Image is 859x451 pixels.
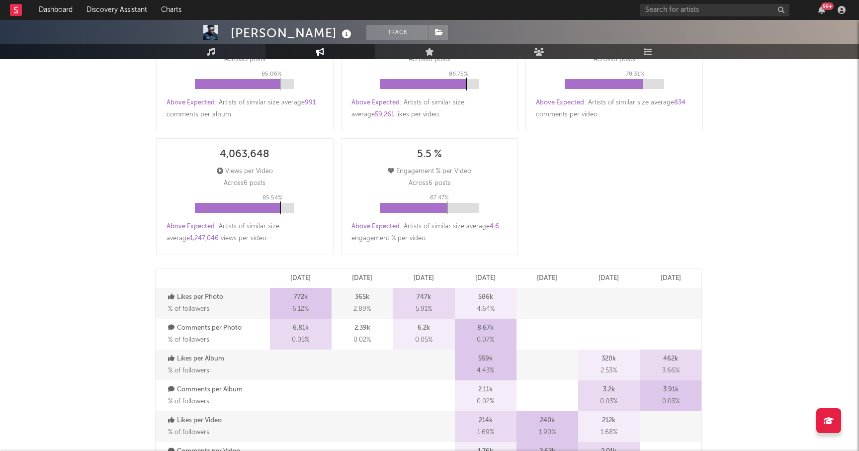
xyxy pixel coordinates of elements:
[305,99,316,106] span: 991
[224,178,265,189] p: Across 6 posts
[449,68,468,80] p: 86.75 %
[414,272,434,284] p: [DATE]
[661,272,681,284] p: [DATE]
[478,291,493,303] p: 586k
[663,353,678,365] p: 462k
[292,334,309,346] span: 0.05 %
[167,99,215,106] span: Above Expected
[168,367,209,374] span: % of followers
[416,303,432,315] span: 5.91 %
[417,149,442,161] div: 5.5 %
[409,178,450,189] p: Across 6 posts
[662,365,680,377] span: 3.66 %
[599,272,619,284] p: [DATE]
[168,415,267,427] p: Likes per Video
[662,396,680,408] span: 0.03 %
[224,54,265,66] p: Across 3 posts
[168,291,267,303] p: Likes per Photo
[603,384,615,396] p: 3.2k
[600,396,617,408] span: 0.03 %
[261,68,282,80] p: 85.06 %
[540,415,555,427] p: 240k
[375,111,394,118] span: 59,261
[477,365,494,377] span: 4.43 %
[168,337,209,343] span: % of followers
[594,54,635,66] p: Across 6 posts
[418,322,430,334] p: 6.2k
[168,306,209,312] span: % of followers
[220,149,269,161] div: 4,063,648
[168,429,209,436] span: % of followers
[477,322,494,334] p: 8.67k
[351,221,508,245] div: : Artists of similar size average engagement % per video .
[292,303,309,315] span: 6.12 %
[537,272,557,284] p: [DATE]
[475,272,496,284] p: [DATE]
[601,365,617,377] span: 2.53 %
[355,291,369,303] p: 365k
[536,99,584,106] span: Above Expected
[290,272,311,284] p: [DATE]
[262,192,282,204] p: 85.54 %
[479,415,493,427] p: 214k
[167,223,215,230] span: Above Expected
[353,303,371,315] span: 2.89 %
[477,334,494,346] span: 0.07 %
[168,353,267,365] p: Likes per Album
[168,322,267,334] p: Comments per Photo
[231,25,354,41] div: [PERSON_NAME]
[601,353,616,365] p: 320k
[430,192,449,204] p: 67.47 %
[536,97,692,121] div: : Artists of similar size average comments per video .
[601,427,617,439] span: 1.68 %
[353,334,371,346] span: 0.02 %
[539,427,556,439] span: 1.90 %
[167,221,323,245] div: : Artists of similar size average views per video .
[366,25,429,40] button: Track
[352,272,372,284] p: [DATE]
[351,99,400,106] span: Above Expected
[190,235,219,242] span: 1,247,046
[674,99,686,106] span: 834
[294,291,308,303] p: 772k
[417,291,431,303] p: 747k
[168,384,267,396] p: Comments per Album
[640,4,789,16] input: Search for artists
[354,322,370,334] p: 2.39k
[388,166,471,178] div: Engagement % per Video
[663,384,679,396] p: 3.91k
[821,2,834,10] div: 99 +
[477,303,495,315] span: 4.64 %
[818,6,825,14] button: 99+
[167,97,323,121] div: : Artists of similar size average comments per album .
[293,322,309,334] p: 6.81k
[351,223,400,230] span: Above Expected
[490,223,499,230] span: 4.6
[217,166,273,178] div: Views per Video
[415,334,432,346] span: 0.05 %
[168,398,209,405] span: % of followers
[478,384,493,396] p: 2.11k
[626,68,645,80] p: 78.31 %
[478,353,493,365] p: 559k
[602,415,615,427] p: 212k
[409,54,450,66] p: Across 6 posts
[477,427,494,439] span: 1.69 %
[351,97,508,121] div: : Artists of similar size average likes per video .
[477,396,494,408] span: 0.02 %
